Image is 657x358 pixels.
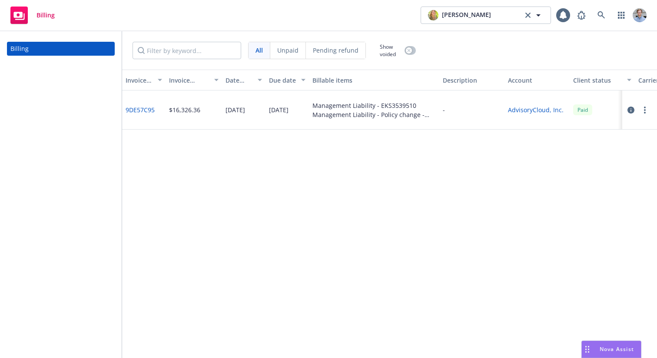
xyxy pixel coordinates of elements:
[312,101,436,110] div: Management Liability - EKS3539510
[7,42,115,56] a: Billing
[222,70,265,90] button: Date issued
[573,76,622,85] div: Client status
[428,10,438,20] img: photo
[439,70,504,90] button: Description
[593,7,610,24] a: Search
[573,104,592,115] div: Paid
[312,110,436,119] div: Management Liability - Policy change - EKS3492218
[309,70,439,90] button: Billable items
[443,76,501,85] div: Description
[600,345,634,353] span: Nova Assist
[523,10,533,20] a: clear selection
[277,46,299,55] span: Unpaid
[10,42,29,56] div: Billing
[166,70,222,90] button: Invoice amount
[442,10,491,20] span: [PERSON_NAME]
[508,105,564,114] a: AdvisoryCloud, Inc.
[226,76,252,85] div: Date issued
[265,70,309,90] button: Due date
[226,105,245,114] div: [DATE]
[122,70,166,90] button: Invoice ID
[7,3,58,27] a: Billing
[508,76,566,85] div: Account
[269,105,289,114] div: [DATE]
[126,105,155,114] a: 9DE57C95
[313,46,358,55] span: Pending refund
[582,341,593,358] div: Drag to move
[504,70,570,90] button: Account
[126,76,153,85] div: Invoice ID
[613,7,630,24] a: Switch app
[581,341,641,358] button: Nova Assist
[312,76,436,85] div: Billable items
[443,105,445,114] div: -
[36,12,55,19] span: Billing
[269,76,296,85] div: Due date
[169,76,209,85] div: Invoice amount
[421,7,551,24] button: photo[PERSON_NAME]clear selection
[380,43,401,58] span: Show voided
[573,7,590,24] a: Report a Bug
[169,105,200,114] div: $16,326.36
[633,8,647,22] img: photo
[133,42,241,59] input: Filter by keyword...
[570,70,635,90] button: Client status
[255,46,263,55] span: All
